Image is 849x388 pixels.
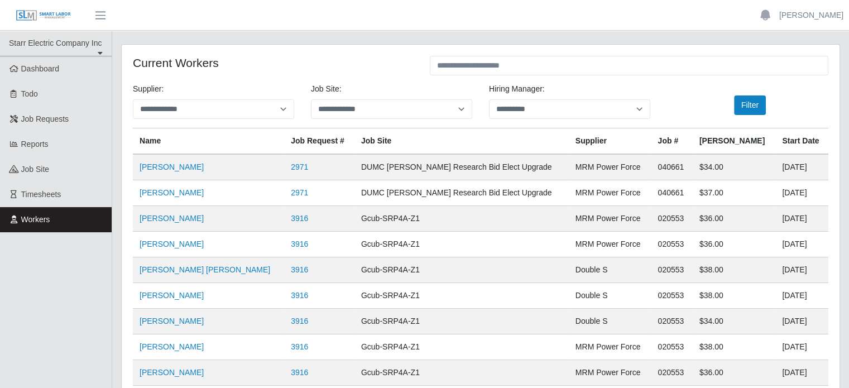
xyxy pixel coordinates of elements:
td: $38.00 [693,334,776,360]
td: $38.00 [693,283,776,309]
a: 3916 [291,239,308,248]
a: [PERSON_NAME] [140,214,204,223]
td: MRM Power Force [569,154,651,180]
td: 020553 [651,309,692,334]
td: MRM Power Force [569,334,651,360]
span: Workers [21,215,50,224]
span: job site [21,165,50,174]
td: [DATE] [775,309,828,334]
a: [PERSON_NAME] [140,317,204,325]
a: 2971 [291,188,308,197]
span: Todo [21,89,38,98]
td: 020553 [651,334,692,360]
a: [PERSON_NAME] [140,239,204,248]
a: 2971 [291,162,308,171]
td: [DATE] [775,334,828,360]
td: Double S [569,283,651,309]
span: Reports [21,140,49,149]
label: Supplier: [133,83,164,95]
th: Supplier [569,128,651,155]
a: [PERSON_NAME] [140,342,204,351]
a: 3916 [291,214,308,223]
th: Job # [651,128,692,155]
td: [DATE] [775,232,828,257]
a: 3916 [291,342,308,351]
td: Double S [569,257,651,283]
th: Job Request # [284,128,354,155]
span: Job Requests [21,114,69,123]
th: Name [133,128,284,155]
a: 3916 [291,317,308,325]
td: Gcub-SRP4A-Z1 [354,309,569,334]
td: [DATE] [775,360,828,386]
a: 3916 [291,368,308,377]
td: 020553 [651,257,692,283]
h4: Current Workers [133,56,413,70]
label: Hiring Manager: [489,83,545,95]
td: MRM Power Force [569,206,651,232]
td: [DATE] [775,206,828,232]
td: MRM Power Force [569,180,651,206]
td: $36.00 [693,360,776,386]
td: $34.00 [693,309,776,334]
td: $38.00 [693,257,776,283]
td: MRM Power Force [569,232,651,257]
td: DUMC [PERSON_NAME] Research Bid Elect Upgrade [354,180,569,206]
td: [DATE] [775,283,828,309]
a: [PERSON_NAME] [140,188,204,197]
a: [PERSON_NAME] [140,368,204,377]
td: $36.00 [693,206,776,232]
td: Gcub-SRP4A-Z1 [354,232,569,257]
td: 020553 [651,232,692,257]
td: $34.00 [693,154,776,180]
td: Gcub-SRP4A-Z1 [354,283,569,309]
td: 040661 [651,154,692,180]
th: Start Date [775,128,828,155]
td: [DATE] [775,154,828,180]
a: [PERSON_NAME] [140,291,204,300]
td: $37.00 [693,180,776,206]
td: [DATE] [775,257,828,283]
td: Gcub-SRP4A-Z1 [354,360,569,386]
td: 040661 [651,180,692,206]
a: [PERSON_NAME] [779,9,843,21]
td: Gcub-SRP4A-Z1 [354,206,569,232]
td: Gcub-SRP4A-Z1 [354,257,569,283]
a: [PERSON_NAME] [140,162,204,171]
td: 020553 [651,206,692,232]
span: Timesheets [21,190,61,199]
img: SLM Logo [16,9,71,22]
td: Gcub-SRP4A-Z1 [354,334,569,360]
a: [PERSON_NAME] [PERSON_NAME] [140,265,270,274]
th: [PERSON_NAME] [693,128,776,155]
label: job site: [311,83,341,95]
td: [DATE] [775,180,828,206]
span: Dashboard [21,64,60,73]
a: 3916 [291,291,308,300]
td: $36.00 [693,232,776,257]
td: MRM Power Force [569,360,651,386]
td: 020553 [651,283,692,309]
td: DUMC [PERSON_NAME] Research Bid Elect Upgrade [354,154,569,180]
td: 020553 [651,360,692,386]
td: Double S [569,309,651,334]
th: job site [354,128,569,155]
button: Filter [734,95,766,115]
a: 3916 [291,265,308,274]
